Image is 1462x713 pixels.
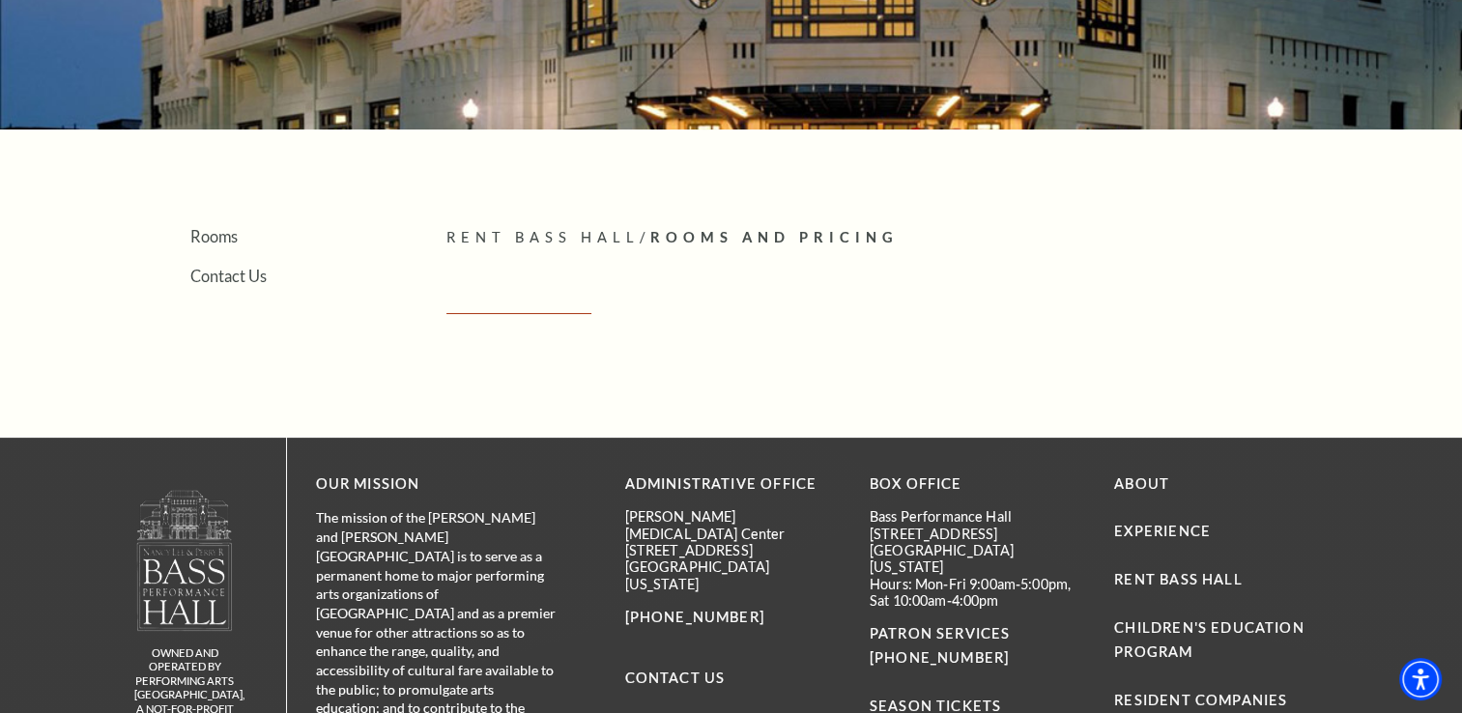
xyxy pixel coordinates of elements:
[870,622,1085,670] p: PATRON SERVICES [PHONE_NUMBER]
[625,670,726,686] a: Contact Us
[190,227,238,245] a: Rooms
[870,472,1085,497] p: BOX OFFICE
[1114,619,1304,660] a: Children's Education Program
[649,229,898,245] span: Rooms And Pricing
[625,558,841,592] p: [GEOGRAPHIC_DATA][US_STATE]
[1399,658,1442,700] div: Accessibility Menu
[1114,571,1242,587] a: Rent Bass Hall
[870,576,1085,610] p: Hours: Mon-Fri 9:00am-5:00pm, Sat 10:00am-4:00pm
[190,267,267,285] a: Contact Us
[446,226,1331,250] p: /
[870,526,1085,542] p: [STREET_ADDRESS]
[1114,523,1211,539] a: Experience
[625,472,841,497] p: Administrative Office
[625,508,841,542] p: [PERSON_NAME][MEDICAL_DATA] Center
[135,489,234,631] img: owned and operated by Performing Arts Fort Worth, A NOT-FOR-PROFIT 501(C)3 ORGANIZATION
[625,542,841,558] p: [STREET_ADDRESS]
[870,542,1085,576] p: [GEOGRAPHIC_DATA][US_STATE]
[1114,475,1169,492] a: About
[446,229,640,245] span: Rent Bass Hall
[870,508,1085,525] p: Bass Performance Hall
[625,606,841,630] p: [PHONE_NUMBER]
[316,472,558,497] p: OUR MISSION
[1114,692,1287,708] a: Resident Companies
